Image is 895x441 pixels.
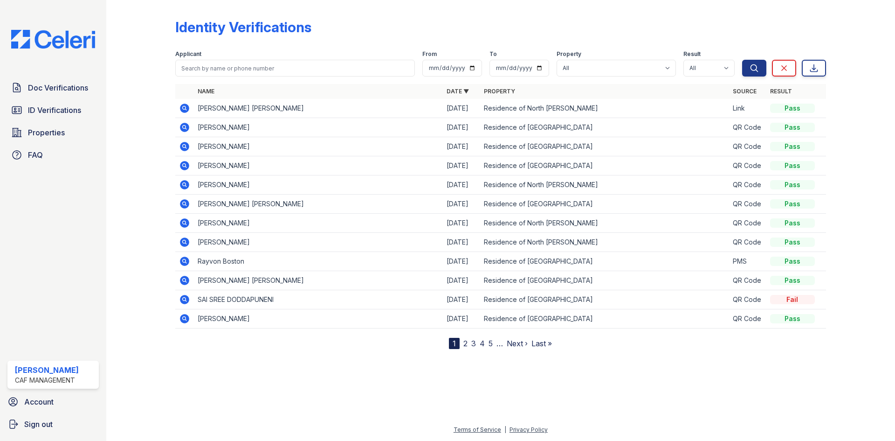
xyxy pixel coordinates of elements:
[4,30,103,49] img: CE_Logo_Blue-a8612792a0a2168367f1c8372b55b34899dd931a85d93a1a3d3e32e68fde9ad4.png
[443,309,480,329] td: [DATE]
[194,118,443,137] td: [PERSON_NAME]
[15,376,79,385] div: CAF Management
[194,233,443,252] td: [PERSON_NAME]
[7,78,99,97] a: Doc Verifications
[175,19,311,35] div: Identity Verifications
[770,295,815,304] div: Fail
[480,252,729,271] td: Residence of [GEOGRAPHIC_DATA]
[770,161,815,170] div: Pass
[24,396,54,407] span: Account
[28,127,65,138] span: Properties
[770,314,815,323] div: Pass
[729,195,766,214] td: QR Code
[447,88,469,95] a: Date ▼
[443,156,480,175] td: [DATE]
[480,137,729,156] td: Residence of [GEOGRAPHIC_DATA]
[729,290,766,309] td: QR Code
[28,149,43,161] span: FAQ
[729,214,766,233] td: QR Code
[194,271,443,290] td: [PERSON_NAME] [PERSON_NAME]
[194,137,443,156] td: [PERSON_NAME]
[443,233,480,252] td: [DATE]
[443,118,480,137] td: [DATE]
[443,175,480,195] td: [DATE]
[198,88,214,95] a: Name
[4,415,103,434] a: Sign out
[24,419,53,430] span: Sign out
[480,195,729,214] td: Residence of [GEOGRAPHIC_DATA]
[194,309,443,329] td: [PERSON_NAME]
[194,252,443,271] td: Rayvon Boston
[509,426,548,433] a: Privacy Policy
[729,175,766,195] td: QR Code
[194,195,443,214] td: [PERSON_NAME] [PERSON_NAME]
[683,50,701,58] label: Result
[729,156,766,175] td: QR Code
[443,271,480,290] td: [DATE]
[480,175,729,195] td: Residence of North [PERSON_NAME]
[454,426,501,433] a: Terms of Service
[443,195,480,214] td: [DATE]
[480,309,729,329] td: Residence of [GEOGRAPHIC_DATA]
[175,60,415,77] input: Search by name or phone number
[504,426,506,433] div: |
[557,50,581,58] label: Property
[422,50,437,58] label: From
[531,339,552,348] a: Last »
[496,338,503,349] span: …
[7,101,99,119] a: ID Verifications
[194,156,443,175] td: [PERSON_NAME]
[463,339,468,348] a: 2
[770,104,815,113] div: Pass
[7,146,99,164] a: FAQ
[729,233,766,252] td: QR Code
[194,99,443,118] td: [PERSON_NAME] [PERSON_NAME]
[507,339,528,348] a: Next ›
[480,156,729,175] td: Residence of [GEOGRAPHIC_DATA]
[729,271,766,290] td: QR Code
[489,50,497,58] label: To
[449,338,460,349] div: 1
[770,238,815,247] div: Pass
[443,252,480,271] td: [DATE]
[729,252,766,271] td: PMS
[729,99,766,118] td: Link
[729,137,766,156] td: QR Code
[443,290,480,309] td: [DATE]
[480,214,729,233] td: Residence of North [PERSON_NAME]
[480,290,729,309] td: Residence of [GEOGRAPHIC_DATA]
[7,123,99,142] a: Properties
[770,180,815,189] div: Pass
[15,364,79,376] div: [PERSON_NAME]
[443,214,480,233] td: [DATE]
[480,339,485,348] a: 4
[733,88,757,95] a: Source
[729,118,766,137] td: QR Code
[480,118,729,137] td: Residence of [GEOGRAPHIC_DATA]
[443,99,480,118] td: [DATE]
[480,233,729,252] td: Residence of North [PERSON_NAME]
[194,175,443,195] td: [PERSON_NAME]
[489,339,493,348] a: 5
[770,257,815,266] div: Pass
[471,339,476,348] a: 3
[770,218,815,228] div: Pass
[770,123,815,132] div: Pass
[480,99,729,118] td: Residence of North [PERSON_NAME]
[28,82,88,93] span: Doc Verifications
[194,290,443,309] td: SAI SREE DODDAPUNENI
[770,199,815,209] div: Pass
[484,88,515,95] a: Property
[175,50,201,58] label: Applicant
[480,271,729,290] td: Residence of [GEOGRAPHIC_DATA]
[770,88,792,95] a: Result
[443,137,480,156] td: [DATE]
[28,105,81,116] span: ID Verifications
[4,392,103,411] a: Account
[729,309,766,329] td: QR Code
[194,214,443,233] td: [PERSON_NAME]
[770,142,815,151] div: Pass
[770,276,815,285] div: Pass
